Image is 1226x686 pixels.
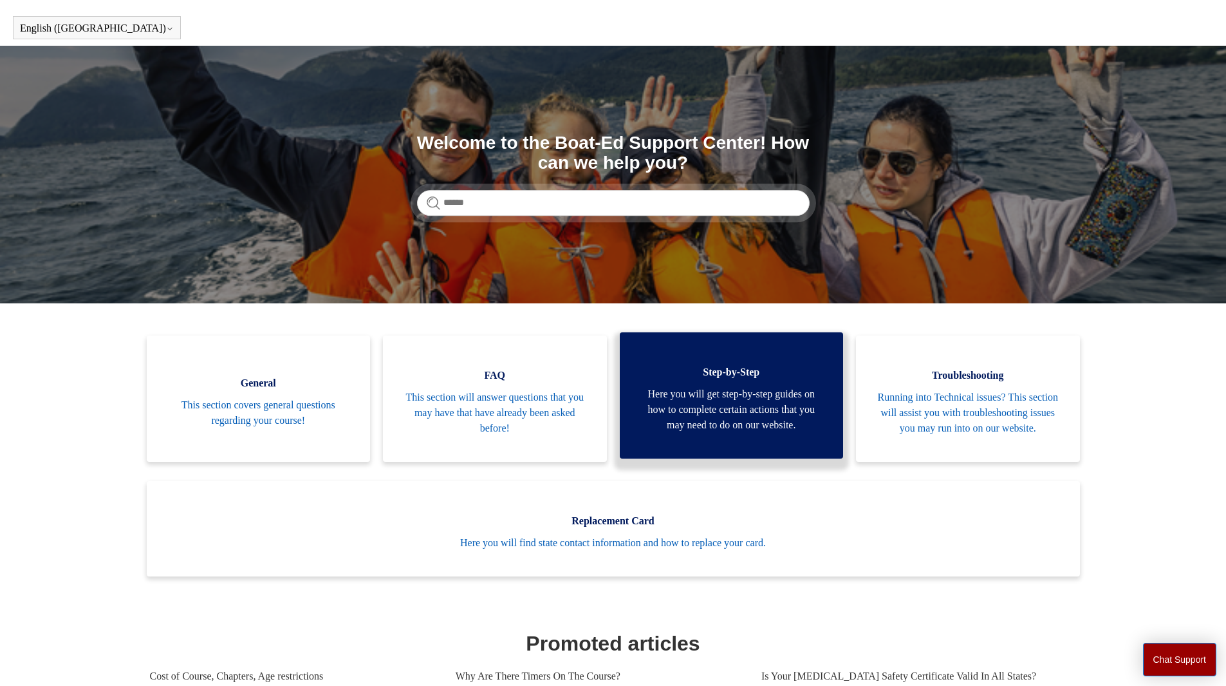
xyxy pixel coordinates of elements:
[856,336,1080,462] a: Troubleshooting Running into Technical issues? This section will assist you with troubleshooting ...
[875,368,1061,383] span: Troubleshooting
[639,386,824,433] span: Here you will get step-by-step guides on how to complete certain actions that you may need to do ...
[1143,643,1217,676] button: Chat Support
[383,336,607,462] a: FAQ This section will answer questions that you may have that have already been asked before!
[875,390,1061,436] span: Running into Technical issues? This section will assist you with troubleshooting issues you may r...
[147,481,1080,576] a: Replacement Card Here you will find state contact information and how to replace your card.
[166,397,351,428] span: This section covers general questions regarding your course!
[417,133,810,173] h1: Welcome to the Boat-Ed Support Center! How can we help you?
[620,332,844,459] a: Step-by-Step Here you will get step-by-step guides on how to complete certain actions that you ma...
[20,23,174,34] button: English ([GEOGRAPHIC_DATA])
[150,628,1077,659] h1: Promoted articles
[402,390,588,436] span: This section will answer questions that you may have that have already been asked before!
[639,365,824,380] span: Step-by-Step
[166,376,351,391] span: General
[166,513,1061,529] span: Replacement Card
[417,190,810,216] input: Search
[402,368,588,383] span: FAQ
[166,535,1061,551] span: Here you will find state contact information and how to replace your card.
[147,336,371,462] a: General This section covers general questions regarding your course!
